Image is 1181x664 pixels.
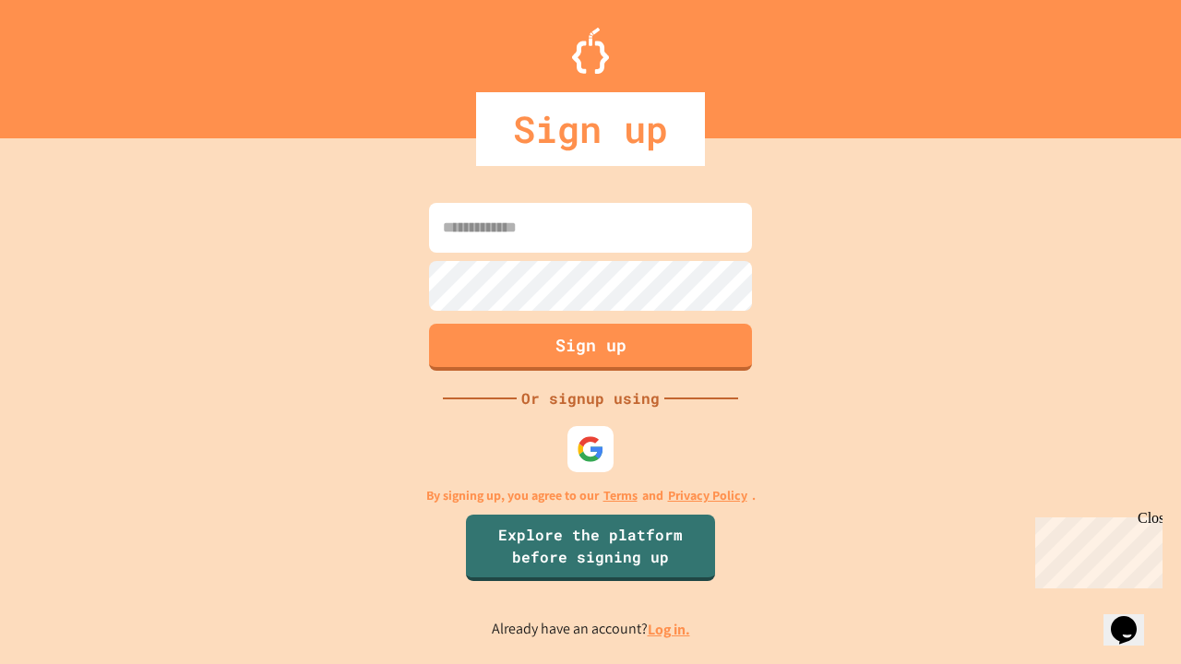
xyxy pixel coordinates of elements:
[7,7,127,117] div: Chat with us now!Close
[426,486,756,505] p: By signing up, you agree to our and .
[492,618,690,641] p: Already have an account?
[466,515,715,581] a: Explore the platform before signing up
[1103,590,1163,646] iframe: chat widget
[429,324,752,371] button: Sign up
[1028,510,1163,588] iframe: chat widget
[517,387,664,409] div: Or signup using
[577,435,604,463] img: google-icon.svg
[476,92,705,166] div: Sign up
[572,28,609,74] img: Logo.svg
[648,620,690,639] a: Log in.
[668,486,747,505] a: Privacy Policy
[603,486,638,505] a: Terms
